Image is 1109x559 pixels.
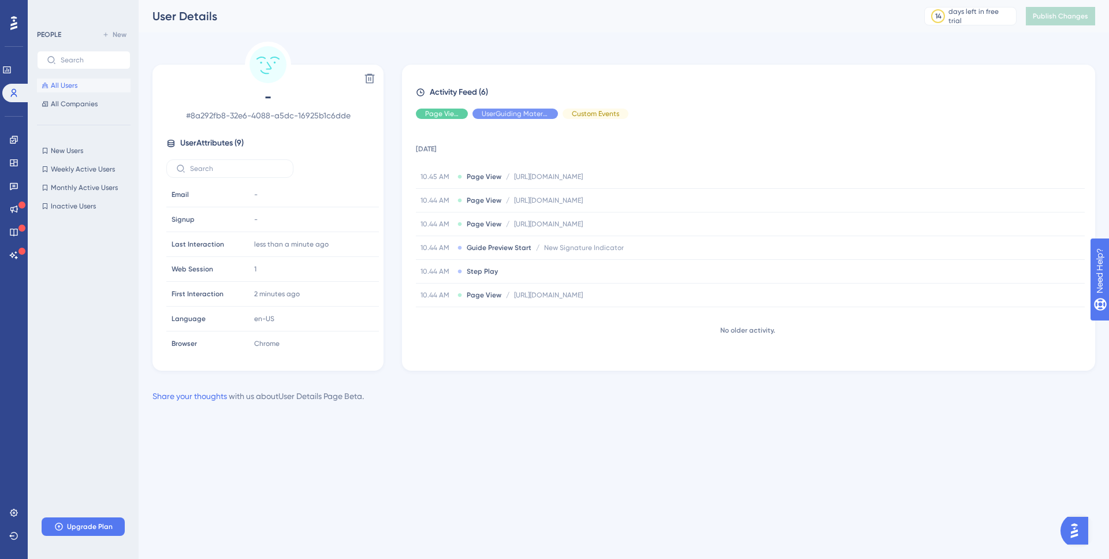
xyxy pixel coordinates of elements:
[467,219,501,229] span: Page View
[37,79,131,92] button: All Users
[254,215,258,224] span: -
[467,267,498,276] span: Step Play
[1060,513,1095,548] iframe: UserGuiding AI Assistant Launcher
[166,88,370,106] span: -
[152,392,227,401] a: Share your thoughts
[152,8,895,24] div: User Details
[467,196,501,205] span: Page View
[166,109,370,122] span: # 8a292fb8-32e6-4088-a5dc-16925b1c6dde
[51,165,115,174] span: Weekly Active Users
[172,264,213,274] span: Web Session
[467,243,531,252] span: Guide Preview Start
[506,290,509,300] span: /
[61,56,121,64] input: Search
[416,128,1085,165] td: [DATE]
[172,314,206,323] span: Language
[51,146,83,155] span: New Users
[935,12,941,21] div: 14
[51,183,118,192] span: Monthly Active Users
[506,172,509,181] span: /
[514,172,583,181] span: [URL][DOMAIN_NAME]
[51,99,98,109] span: All Companies
[27,3,72,17] span: Need Help?
[482,109,549,118] span: UserGuiding Material
[172,190,189,199] span: Email
[37,144,131,158] button: New Users
[1033,12,1088,21] span: Publish Changes
[514,290,583,300] span: [URL][DOMAIN_NAME]
[506,196,509,205] span: /
[254,190,258,199] span: -
[172,215,195,224] span: Signup
[254,264,256,274] span: 1
[536,243,539,252] span: /
[67,522,113,531] span: Upgrade Plan
[254,314,274,323] span: en-US
[420,196,453,205] span: 10.44 AM
[514,219,583,229] span: [URL][DOMAIN_NAME]
[37,162,131,176] button: Weekly Active Users
[467,290,501,300] span: Page View
[51,202,96,211] span: Inactive Users
[37,97,131,111] button: All Companies
[416,326,1079,335] div: No older activity.
[1026,7,1095,25] button: Publish Changes
[37,181,131,195] button: Monthly Active Users
[420,219,453,229] span: 10.44 AM
[254,339,280,348] span: Chrome
[514,196,583,205] span: [URL][DOMAIN_NAME]
[420,290,453,300] span: 10.44 AM
[37,199,131,213] button: Inactive Users
[572,109,619,118] span: Custom Events
[51,81,77,90] span: All Users
[37,30,61,39] div: PEOPLE
[506,219,509,229] span: /
[254,240,329,248] time: less than a minute ago
[172,240,224,249] span: Last Interaction
[172,339,197,348] span: Browser
[420,267,453,276] span: 10.44 AM
[172,289,224,299] span: First Interaction
[430,85,488,99] span: Activity Feed (6)
[42,517,125,536] button: Upgrade Plan
[425,109,459,118] span: Page View
[467,172,501,181] span: Page View
[420,172,453,181] span: 10.45 AM
[190,165,284,173] input: Search
[98,28,131,42] button: New
[948,7,1013,25] div: days left in free trial
[544,243,624,252] span: New Signature Indicator
[152,389,364,403] div: with us about User Details Page Beta .
[113,30,126,39] span: New
[420,243,453,252] span: 10.44 AM
[180,136,244,150] span: User Attributes ( 9 )
[254,290,300,298] time: 2 minutes ago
